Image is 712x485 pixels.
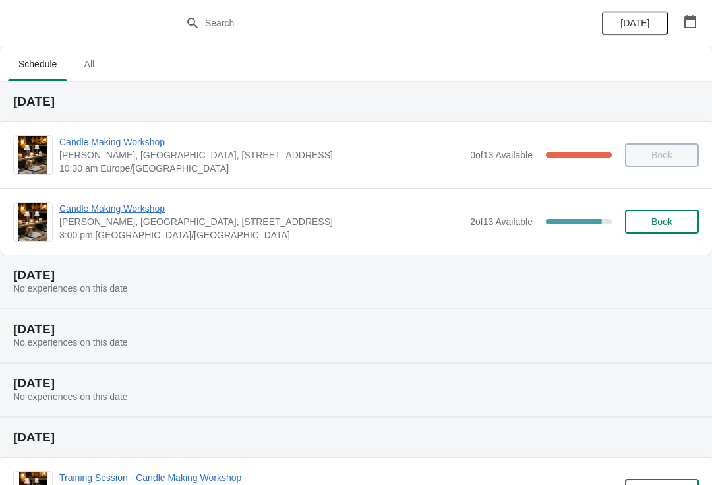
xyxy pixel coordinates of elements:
[59,215,463,228] span: [PERSON_NAME], [GEOGRAPHIC_DATA], [STREET_ADDRESS]
[59,148,463,162] span: [PERSON_NAME], [GEOGRAPHIC_DATA], [STREET_ADDRESS]
[13,391,128,402] span: No experiences on this date
[8,52,67,76] span: Schedule
[59,471,469,484] span: Training Session - Candle Making Workshop
[18,203,47,241] img: Candle Making Workshop | Laura Fisher, Scrapps Hill Farm, 550 Worting Road, Basingstoke, RG23 8PU...
[13,323,699,336] h2: [DATE]
[59,135,463,148] span: Candle Making Workshop
[470,216,533,227] span: 2 of 13 Available
[625,210,699,234] button: Book
[620,18,649,28] span: [DATE]
[13,269,699,282] h2: [DATE]
[13,431,699,444] h2: [DATE]
[651,216,672,227] span: Book
[470,150,533,160] span: 0 of 13 Available
[204,11,534,35] input: Search
[13,337,128,348] span: No experiences on this date
[602,11,668,35] button: [DATE]
[59,162,463,175] span: 10:30 am Europe/[GEOGRAPHIC_DATA]
[73,52,105,76] span: All
[13,377,699,390] h2: [DATE]
[13,95,699,108] h2: [DATE]
[59,228,463,242] span: 3:00 pm [GEOGRAPHIC_DATA]/[GEOGRAPHIC_DATA]
[13,283,128,294] span: No experiences on this date
[18,136,47,174] img: Candle Making Workshop | Laura Fisher, Scrapps Hill Farm, 550 Worting Road, Basingstoke, RG23 8PU...
[59,202,463,215] span: Candle Making Workshop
